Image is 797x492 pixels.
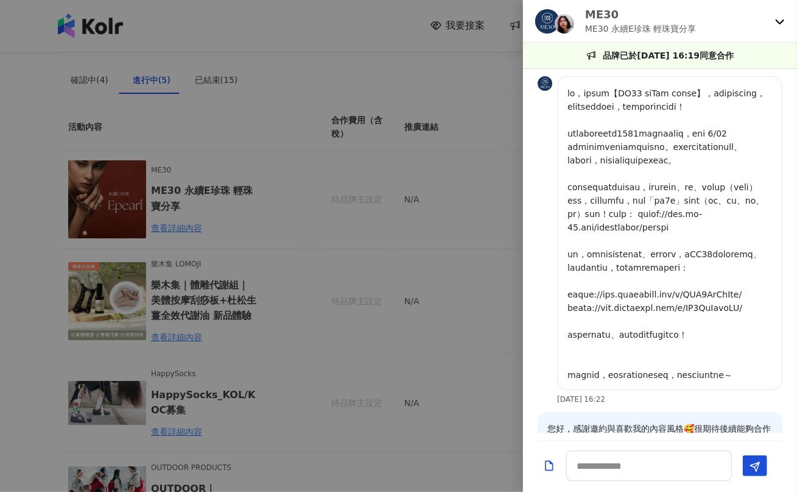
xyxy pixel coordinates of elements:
[603,49,734,62] p: 品牌已於[DATE] 16:19同意合作
[585,7,697,22] p: ME30
[535,9,560,34] img: KOL Avatar
[743,455,767,476] button: Send
[543,455,555,477] button: Add a file
[567,87,772,382] p: lo，ipsum【DO33 siTam conse】，adipiscing，elitseddoei，temporincidi！ utlaboreetd1581magnaaliq，eni 6/02...
[538,76,552,91] img: KOL Avatar
[555,14,574,34] img: KOL Avatar
[585,22,697,35] p: ME30 永續E珍珠 輕珠寶分享
[557,395,605,404] p: [DATE] 16:22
